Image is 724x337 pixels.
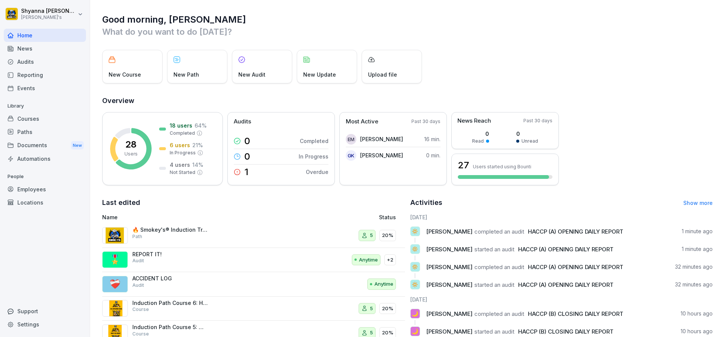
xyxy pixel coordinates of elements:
p: 5 [370,329,373,337]
span: completed an audit [474,228,524,235]
a: Automations [4,152,86,165]
p: Induction Path Course 6: HR & Employment Basics [132,300,208,306]
p: Anytime [374,280,393,288]
h2: Activities [410,197,442,208]
p: Path [132,233,142,240]
div: Support [4,305,86,318]
p: New Update [303,71,336,78]
p: [PERSON_NAME] [360,151,403,159]
a: Settings [4,318,86,331]
p: 🔅 [411,262,419,272]
p: 🌙 [411,326,419,337]
p: In Progress [170,149,196,156]
p: 20% [382,329,393,337]
p: [PERSON_NAME] [360,135,403,143]
a: News [4,42,86,55]
div: New [71,141,84,150]
p: 10 hours ago [681,310,713,317]
p: 6 users [170,141,190,149]
span: HACCP (A) OPENING DAILY REPORT [528,263,623,271]
a: Audits [4,55,86,68]
p: Unread [522,138,538,145]
p: ACCIDENT LOG [132,275,208,282]
p: 0 [244,137,250,146]
span: started an audit [474,246,514,253]
img: ep9vw2sd15w3pphxl0275339.png [102,227,128,244]
p: 0 [516,130,538,138]
p: 🔅 [411,244,419,254]
h6: [DATE] [410,213,713,221]
p: In Progress [299,152,328,160]
p: Completed [300,137,328,145]
a: Paths [4,125,86,138]
p: 1 minute ago [682,245,713,253]
h2: Overview [102,95,713,106]
span: HACCP (A) OPENING DAILY REPORT [518,281,614,288]
p: 32 minutes ago [675,263,713,271]
h2: Last edited [102,197,405,208]
p: 5 [370,232,373,239]
p: Upload file [368,71,397,78]
p: Read [472,138,484,145]
p: Users [124,151,138,157]
p: Name [102,213,292,221]
span: completed an audit [474,263,524,271]
p: New Course [109,71,141,78]
span: started an audit [474,328,514,335]
a: Courses [4,112,86,125]
a: Events [4,82,86,95]
p: 0 [472,130,489,138]
p: 20% [382,232,393,239]
a: Locations [4,196,86,209]
a: ❤️‍🩹ACCIDENT LOGAuditAnytime [102,272,405,297]
a: Employees [4,183,86,196]
p: 21 % [192,141,203,149]
p: 0 min. [426,151,440,159]
p: 0 [244,152,250,161]
p: Library [4,100,86,112]
p: 16 min. [424,135,440,143]
span: HACCP (A) OPENING DAILY REPORT [528,228,623,235]
span: [PERSON_NAME] [426,228,472,235]
p: 5 [370,305,373,312]
a: 🎖️REPORT IT!AuditAnytime+2 [102,248,405,272]
p: +2 [387,256,393,264]
p: New Path [173,71,199,78]
p: Shyanna [PERSON_NAME] [21,8,76,14]
div: EM [346,134,356,145]
span: [PERSON_NAME] [426,310,472,317]
span: HACCP (B) CLOSING DAILY REPORT [528,310,623,317]
p: Completed [170,130,195,137]
p: 32 minutes ago [675,281,713,288]
p: 🌙 [411,308,419,319]
div: GK [346,150,356,161]
p: 🔅 [411,279,419,290]
span: [PERSON_NAME] [426,328,472,335]
p: Past 30 days [411,118,440,125]
div: Home [4,29,86,42]
p: Status [379,213,396,221]
span: [PERSON_NAME] [426,246,472,253]
p: 18 users [170,122,192,129]
p: 🔥 Smokey's® Induction Training [132,226,208,233]
p: 64 % [195,122,207,129]
h6: [DATE] [410,295,713,303]
p: Past 30 days [523,117,552,124]
p: 10 hours ago [681,328,713,335]
span: [PERSON_NAME] [426,281,472,288]
p: Overdue [306,168,328,176]
a: DocumentsNew [4,138,86,152]
p: [PERSON_NAME]'s [21,15,76,20]
span: completed an audit [474,310,524,317]
div: Reporting [4,68,86,82]
p: 20% [382,305,393,312]
p: Course [132,306,149,313]
p: ❤️‍🩹 [109,277,121,291]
